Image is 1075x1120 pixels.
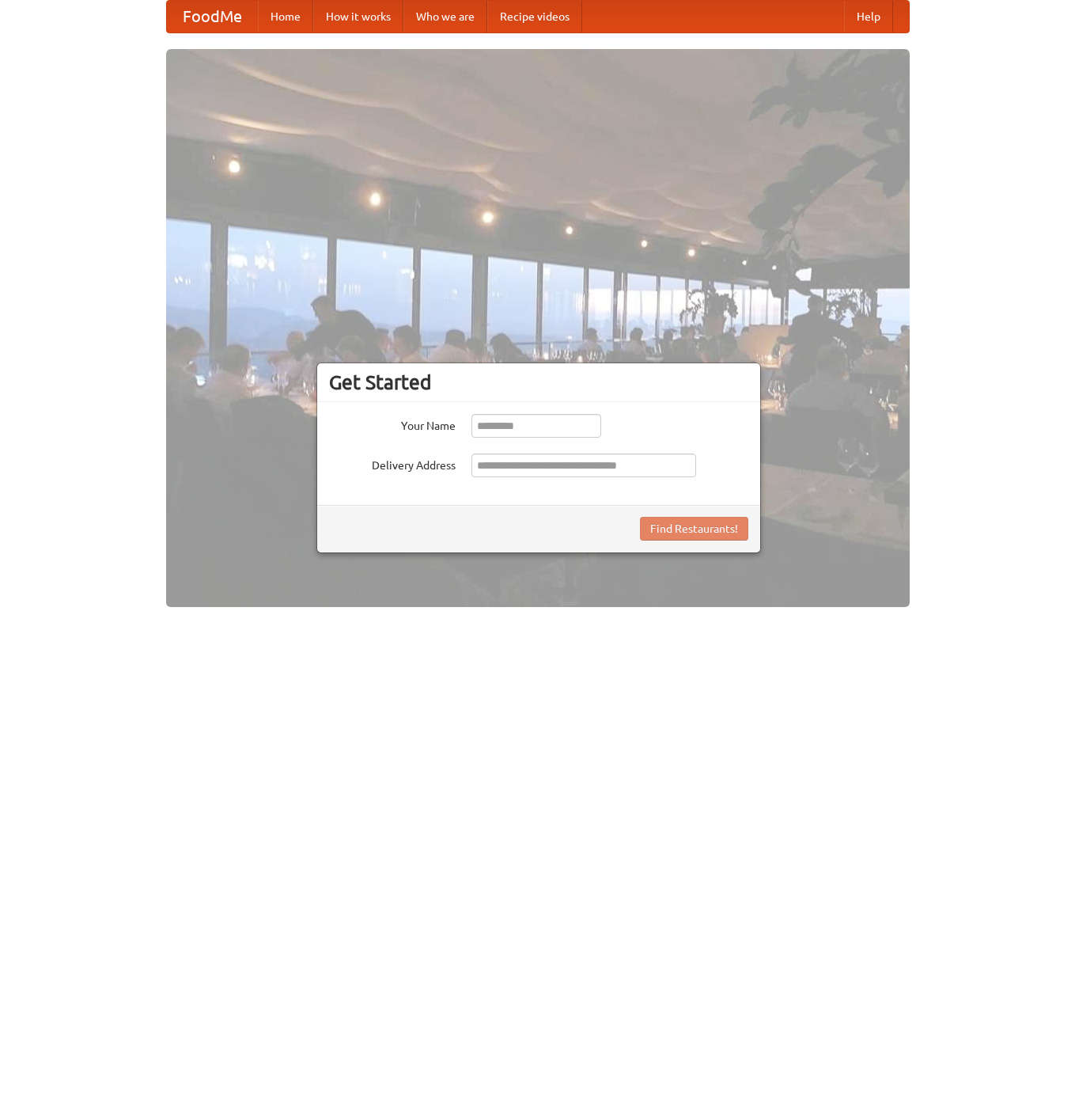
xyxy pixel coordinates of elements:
[329,414,456,434] label: Your Name
[167,1,258,32] a: FoodMe
[258,1,313,32] a: Home
[329,454,456,473] label: Delivery Address
[403,1,487,32] a: Who we are
[487,1,582,32] a: Recipe videos
[844,1,893,32] a: Help
[640,517,748,541] button: Find Restaurants!
[329,370,748,394] h3: Get Started
[313,1,403,32] a: How it works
